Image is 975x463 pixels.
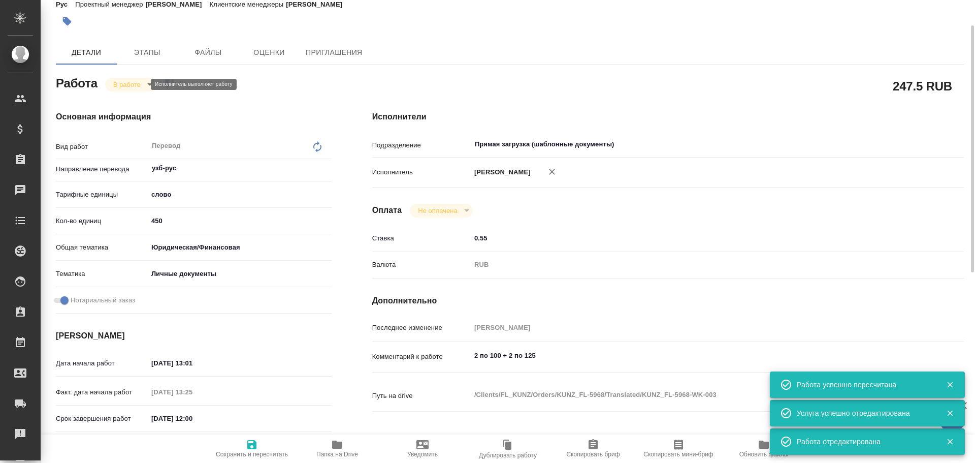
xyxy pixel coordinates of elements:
[75,1,145,8] p: Проектный менеджер
[407,451,438,458] span: Уведомить
[56,216,148,226] p: Кол-во единиц
[372,352,471,362] p: Комментарий к работе
[643,451,713,458] span: Скопировать мини-бриф
[184,46,233,59] span: Файлы
[372,323,471,333] p: Последнее изменение
[105,78,156,91] div: В работе
[326,167,328,169] button: Open
[56,10,78,33] button: Добавить тэг
[316,451,358,458] span: Папка на Drive
[465,435,550,463] button: Дублировать работу
[372,260,471,270] p: Валюта
[56,142,148,152] p: Вид работ
[123,46,172,59] span: Этапы
[148,186,332,203] div: слово
[306,46,363,59] span: Приглашения
[372,167,471,177] p: Исполнитель
[372,204,402,217] h4: Оплата
[372,295,964,307] h4: Дополнительно
[471,320,915,335] input: Пустое поле
[245,46,294,59] span: Оценки
[893,77,952,95] h2: 247.5 RUB
[210,1,286,8] p: Клиентские менеджеры
[372,233,471,243] p: Ставка
[56,358,148,368] p: Дата начала работ
[56,73,97,91] h2: Работа
[471,386,915,404] textarea: /Clients/FL_KUNZ/Orders/KUNZ_FL-5968/Translated/KUNZ_FL-5968-WK-003
[62,46,111,59] span: Детали
[797,380,931,390] div: Работа успешно пересчитана
[209,435,295,463] button: Сохранить и пересчитать
[797,408,931,418] div: Услуга успешно отредактирована
[471,347,915,364] textarea: 2 по 100 + 2 по 125
[148,411,237,426] input: ✎ Введи что-нибудь
[541,161,563,183] button: Удалить исполнителя
[471,167,531,177] p: [PERSON_NAME]
[56,242,148,253] p: Общая тематика
[471,256,915,273] div: RUB
[566,451,620,458] span: Скопировать бриф
[372,111,964,123] h4: Исполнители
[56,330,332,342] h4: [PERSON_NAME]
[372,140,471,150] p: Подразделение
[550,435,636,463] button: Скопировать бриф
[797,437,931,447] div: Работа отредактирована
[410,204,472,218] div: В работе
[56,414,148,424] p: Срок завершения работ
[295,435,380,463] button: Папка на Drive
[636,435,721,463] button: Скопировать мини-бриф
[148,213,332,228] input: ✎ Введи что-нибудь
[146,1,210,8] p: [PERSON_NAME]
[56,269,148,279] p: Тематика
[909,143,911,145] button: Open
[415,206,460,215] button: Не оплачена
[372,391,471,401] p: Путь на drive
[71,295,135,305] span: Нотариальный заказ
[148,385,237,399] input: Пустое поле
[721,435,806,463] button: Обновить файлы
[148,265,332,283] div: Личные документы
[479,452,537,459] span: Дублировать работу
[110,80,144,89] button: В работе
[939,409,960,418] button: Закрыть
[148,239,332,256] div: Юридическая/Финансовая
[380,435,465,463] button: Уведомить
[939,380,960,389] button: Закрыть
[939,437,960,446] button: Закрыть
[216,451,288,458] span: Сохранить и пересчитать
[148,356,237,371] input: ✎ Введи что-нибудь
[56,111,332,123] h4: Основная информация
[739,451,789,458] span: Обновить файлы
[471,231,915,245] input: ✎ Введи что-нибудь
[56,164,148,174] p: Направление перевода
[56,190,148,200] p: Тарифные единицы
[286,1,350,8] p: [PERSON_NAME]
[56,387,148,397] p: Факт. дата начала работ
